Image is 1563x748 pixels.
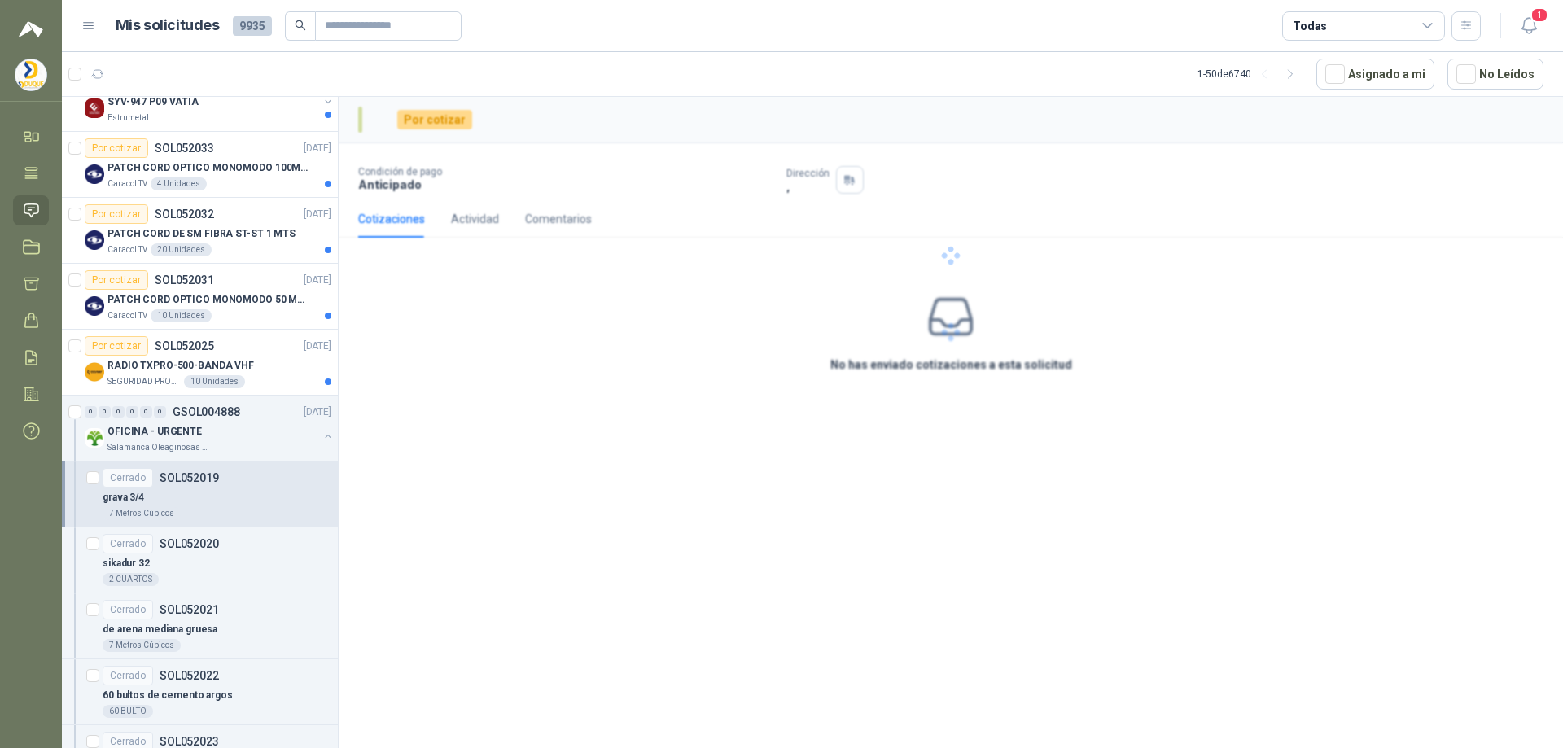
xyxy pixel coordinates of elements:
div: Todas [1293,17,1327,35]
p: grava 3/4 [103,490,144,505]
div: Cerrado [103,600,153,619]
p: SOL052025 [155,340,214,352]
div: 0 [140,406,152,418]
p: SOL052022 [160,670,219,681]
p: SEGURIDAD PROVISER LTDA [107,375,181,388]
span: 1 [1530,7,1548,23]
a: CerradoSOL052021de arena mediana gruesa7 Metros Cúbicos [62,593,338,659]
a: Por cotizarSOL052033[DATE] Company LogoPATCH CORD OPTICO MONOMODO 100MTSCaracol TV4 Unidades [62,132,338,198]
img: Company Logo [85,362,104,382]
img: Logo peakr [19,20,43,39]
div: 7 Metros Cúbicos [103,639,181,652]
p: Caracol TV [107,177,147,190]
p: [DATE] [304,405,331,420]
a: CerradoSOL052019grava 3/47 Metros Cúbicos [62,461,338,527]
p: Estrumetal [107,112,149,125]
p: SOL052021 [160,604,219,615]
div: 20 Unidades [151,243,212,256]
button: Asignado a mi [1316,59,1434,90]
a: Por cotizarSOL052025[DATE] Company LogoRADIO TXPRO-500-BANDA VHFSEGURIDAD PROVISER LTDA10 Unidades [62,330,338,396]
span: search [295,20,306,31]
div: 1 - 50 de 6740 [1197,61,1303,87]
button: No Leídos [1447,59,1543,90]
div: Cerrado [103,534,153,553]
button: 1 [1514,11,1543,41]
div: Cerrado [103,468,153,488]
p: Caracol TV [107,243,147,256]
img: Company Logo [85,164,104,184]
a: 0 0 0 0 0 0 GSOL004888[DATE] Company LogoOFICINA - URGENTESalamanca Oleaginosas SAS [85,402,335,454]
p: [DATE] [304,273,331,288]
p: SOL052032 [155,208,214,220]
span: 9935 [233,16,272,36]
div: 0 [112,406,125,418]
p: de arena mediana gruesa [103,622,217,637]
div: Por cotizar [85,204,148,224]
p: SOL052019 [160,472,219,483]
div: 0 [99,406,111,418]
div: 10 Unidades [151,309,212,322]
a: CerradoSOL05202260 bultos de cemento argos60 BULTO [62,659,338,725]
div: 7 Metros Cúbicos [103,507,181,520]
h1: Mis solicitudes [116,14,220,37]
div: 0 [154,406,166,418]
img: Company Logo [85,428,104,448]
a: 4 0 0 0 0 0 GSOL004890[DATE] Company LogoSYV-947 P09 VATIAEstrumetal [85,72,335,125]
p: PATCH CORD DE SM FIBRA ST-ST 1 MTS [107,226,296,242]
div: 0 [126,406,138,418]
p: SOL052020 [160,538,219,549]
p: [DATE] [304,141,331,156]
p: OFICINA - URGENTE [107,424,202,440]
img: Company Logo [85,230,104,250]
p: PATCH CORD OPTICO MONOMODO 50 MTS [107,292,310,308]
div: Cerrado [103,666,153,685]
p: RADIO TXPRO-500-BANDA VHF [107,358,254,374]
p: [DATE] [304,207,331,222]
p: Salamanca Oleaginosas SAS [107,441,210,454]
div: 4 Unidades [151,177,207,190]
a: Por cotizarSOL052031[DATE] Company LogoPATCH CORD OPTICO MONOMODO 50 MTSCaracol TV10 Unidades [62,264,338,330]
p: PATCH CORD OPTICO MONOMODO 100MTS [107,160,310,176]
div: 0 [85,406,97,418]
div: Por cotizar [85,138,148,158]
img: Company Logo [85,98,104,118]
div: 2 CUARTOS [103,573,159,586]
p: SOL052031 [155,274,214,286]
p: SOL052023 [160,736,219,747]
a: CerradoSOL052020sikadur 322 CUARTOS [62,527,338,593]
div: 60 BULTO [103,705,153,718]
a: Por cotizarSOL052032[DATE] Company LogoPATCH CORD DE SM FIBRA ST-ST 1 MTSCaracol TV20 Unidades [62,198,338,264]
div: Por cotizar [85,336,148,356]
p: sikadur 32 [103,556,150,571]
p: GSOL004888 [173,406,240,418]
p: Caracol TV [107,309,147,322]
div: 10 Unidades [184,375,245,388]
p: SYV-947 P09 VATIA [107,94,199,110]
p: 60 bultos de cemento argos [103,688,233,703]
img: Company Logo [15,59,46,90]
p: SOL052033 [155,142,214,154]
img: Company Logo [85,296,104,316]
p: [DATE] [304,339,331,354]
div: Por cotizar [85,270,148,290]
